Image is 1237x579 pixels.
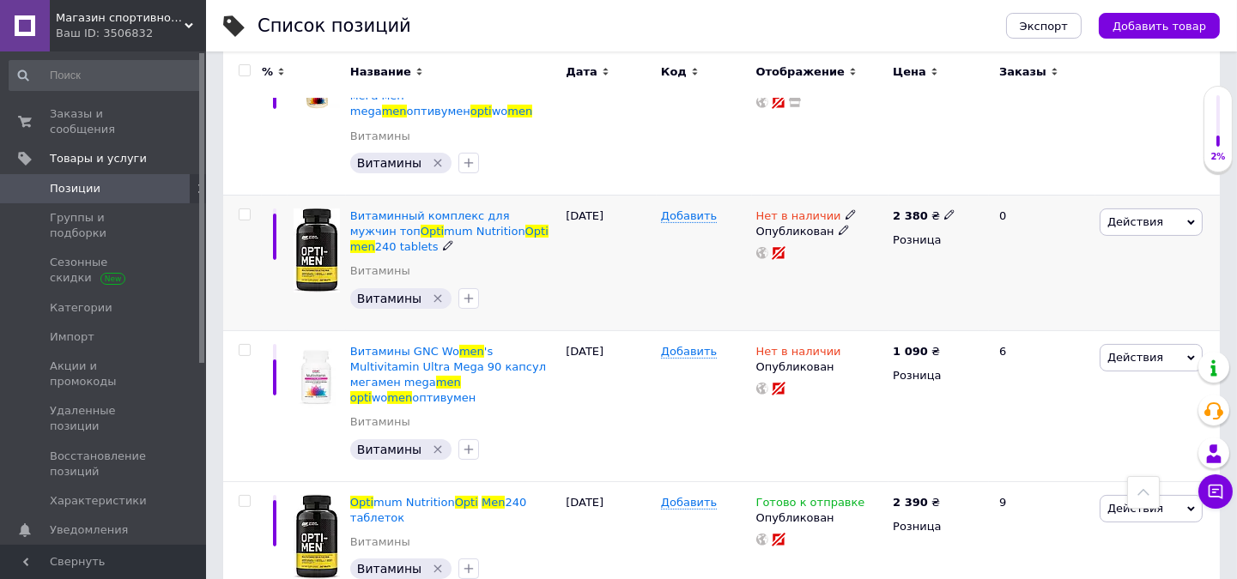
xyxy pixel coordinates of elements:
[9,60,203,91] input: Поиск
[756,496,865,514] span: Готово к отправке
[756,209,841,227] span: Нет в наличии
[989,44,1095,195] div: 1
[525,225,549,238] span: Opti
[50,255,159,286] span: Сезонные скидки
[357,156,421,170] span: Витамины
[893,345,928,358] b: 1 090
[262,64,273,80] span: %
[50,151,147,166] span: Товары и услуги
[756,64,845,80] span: Отображение
[350,263,410,279] a: Витамины
[350,64,411,80] span: Название
[661,496,717,510] span: Добавить
[999,64,1046,80] span: Заказы
[756,359,885,375] div: Опубликован
[470,105,492,118] span: opti
[444,225,525,238] span: mum Nutrition
[56,10,185,26] span: Магазин спортивного питания - Fit Magazine
[492,105,508,118] span: wo
[1204,151,1232,163] div: 2%
[566,64,597,80] span: Дата
[50,300,112,316] span: Категории
[756,345,841,363] span: Нет в наличии
[294,208,340,293] img: Витаминный комплекс для мужчин топ Optimum Nutrition Opti men 240 tablets
[431,562,445,576] svg: Удалить метку
[50,522,128,538] span: Уведомления
[350,496,526,524] span: 240 таблеток
[350,345,546,405] a: Витамины GNC Women's Multivitamin Ultra Mega 90 капсул мегамен megamenoptiwomenоптивумен
[893,344,940,359] div: ₴
[350,345,459,358] span: Витамины GNC Wo
[350,391,372,404] span: opti
[459,345,484,358] span: men
[50,329,94,345] span: Импорт
[350,240,375,253] span: men
[350,129,410,144] a: Витамины
[421,225,444,238] span: Opti
[407,105,470,118] span: оптивумен
[661,209,717,223] span: Добавить
[350,496,526,524] a: Optimum NutritionOptiMen240 таблеток
[436,376,461,389] span: men
[1113,20,1206,33] span: Добавить товар
[1107,502,1163,515] span: Действия
[1006,13,1082,39] button: Экспорт
[756,510,885,526] div: Опубликован
[412,391,476,404] span: оптивумен
[893,232,985,248] div: Розница
[50,106,159,137] span: Заказы и сообщения
[893,209,928,222] b: 2 380
[893,64,926,80] span: Цена
[893,208,955,224] div: ₴
[561,330,657,481] div: [DATE]
[893,495,940,510] div: ₴
[50,181,100,196] span: Позиции
[50,449,159,479] span: Восстановление позиций
[1107,215,1163,228] span: Действия
[350,496,373,509] span: Opti
[989,330,1095,481] div: 6
[431,292,445,305] svg: Удалить метку
[50,493,147,509] span: Характеристики
[661,64,687,80] span: Код
[1020,20,1068,33] span: Экспорт
[292,344,342,410] img: Витамины GNC Women's Multivitamin Ultra Mega 90 капсул мегамен mega men opti women оптивумен
[56,26,206,41] div: Ваш ID: 3506832
[50,359,159,389] span: Акции и промокоды
[350,209,549,253] a: Витаминный комплекс для мужчин топOptimum NutritionOptimen240 tablets
[893,496,928,509] b: 2 390
[893,519,985,534] div: Розница
[350,209,510,238] span: Витаминный комплекс для мужчин топ
[1198,474,1233,509] button: Чат с покупателем
[1099,13,1220,39] button: Добавить товар
[357,443,421,456] span: Витамины
[482,496,505,509] span: Men
[258,17,411,35] div: Список позиций
[50,210,159,241] span: Группы и подборки
[455,496,478,509] span: Opti
[357,562,421,576] span: Витамины
[350,345,546,389] span: 's Multivitamin Ultra Mega 90 капсул мегамен mega
[357,292,421,305] span: Витамины
[893,368,985,383] div: Розница
[756,224,885,239] div: Опубликован
[350,414,410,430] a: Витамины
[561,195,657,330] div: [DATE]
[387,391,412,404] span: men
[350,534,410,550] a: Витамины
[431,156,445,170] svg: Удалить метку
[375,240,439,253] span: 240 tablets
[294,495,340,579] img: Optimum Nutrition Opti Men 240 таблеток
[50,403,159,434] span: Удаленные позиции
[989,195,1095,330] div: 0
[561,44,657,195] div: [DATE]
[382,105,407,118] span: men
[507,105,532,118] span: men
[1107,351,1163,364] span: Действия
[373,496,455,509] span: mum Nutrition
[431,443,445,456] svg: Удалить метку
[661,345,717,359] span: Добавить
[372,391,388,404] span: wo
